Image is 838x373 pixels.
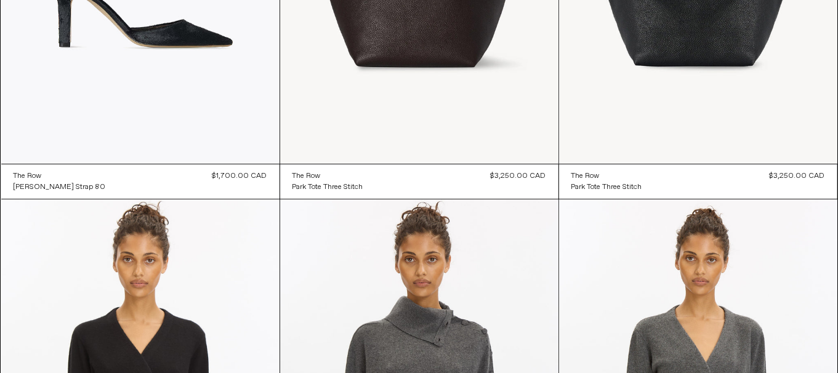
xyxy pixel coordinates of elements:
a: Park Tote Three Stitch [292,182,363,193]
a: The Row [14,170,106,182]
a: [PERSON_NAME] Strap 80 [14,182,106,193]
div: The Row [292,171,321,182]
a: The Row [571,170,642,182]
div: $1,700.00 CAD [212,170,267,182]
div: $3,250.00 CAD [770,170,825,182]
div: The Row [571,171,600,182]
a: Park Tote Three Stitch [571,182,642,193]
div: The Row [14,171,42,182]
a: The Row [292,170,363,182]
div: $3,250.00 CAD [491,170,546,182]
